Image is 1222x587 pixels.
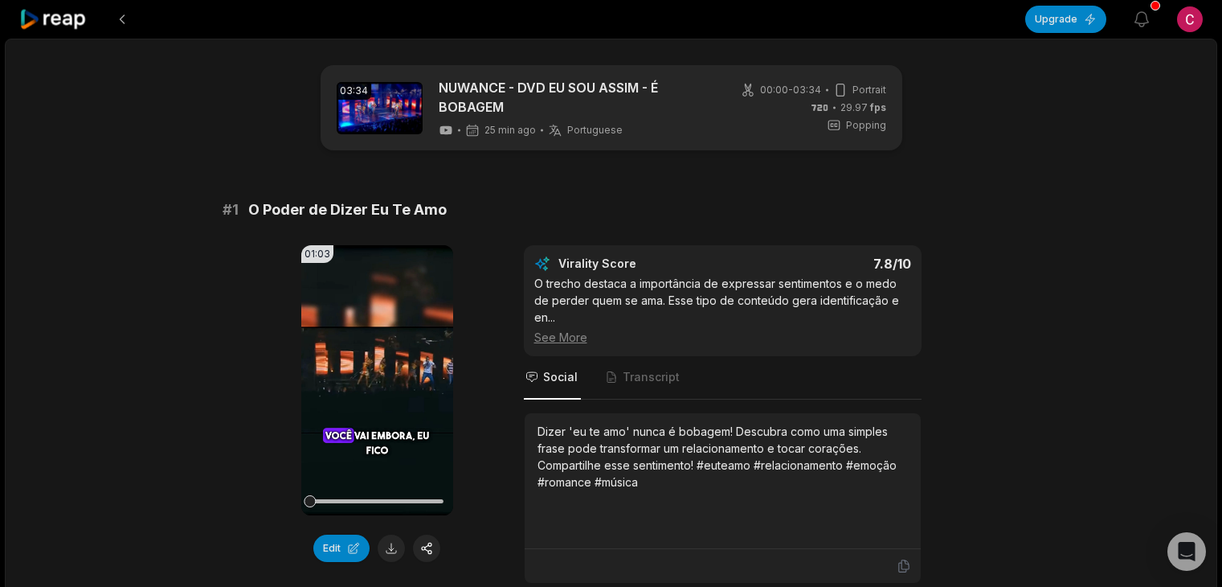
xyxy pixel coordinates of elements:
[852,83,886,97] span: Portrait
[846,118,886,133] span: Popping
[543,369,578,385] span: Social
[524,356,922,400] nav: Tabs
[534,329,911,346] div: See More
[484,124,536,137] span: 25 min ago
[1167,532,1206,571] div: Open Intercom Messenger
[313,535,370,562] button: Edit
[537,423,908,491] div: Dizer 'eu te amo' nunca é bobagem! Descubra como uma simples frase pode transformar um relacionam...
[223,199,239,221] span: # 1
[534,275,911,346] div: O trecho destaca a importância de expressar sentimentos e o medo de perder quem se ama. Esse tipo...
[301,245,453,515] video: Your browser does not support mp4 format.
[248,199,447,221] span: O Poder de Dizer Eu Te Amo
[623,369,680,385] span: Transcript
[738,256,911,272] div: 7.8 /10
[840,101,886,115] span: 29.97
[870,101,886,113] span: fps
[439,78,716,117] a: NUWANCE - DVD EU SOU ASSIM - É BOBAGEM
[567,124,623,137] span: Portuguese
[1025,6,1106,33] button: Upgrade
[760,83,821,97] span: 00:00 - 03:34
[558,256,731,272] div: Virality Score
